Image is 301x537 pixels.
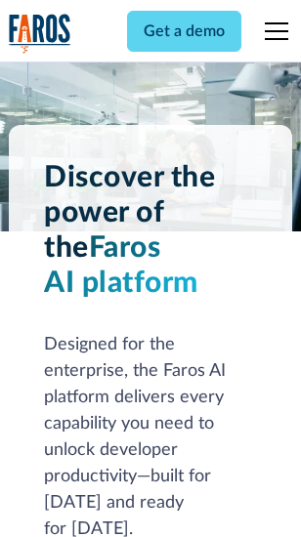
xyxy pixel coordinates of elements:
[253,8,292,55] div: menu
[9,14,71,54] a: home
[44,160,257,301] h1: Discover the power of the
[9,14,71,54] img: Logo of the analytics and reporting company Faros.
[127,11,241,52] a: Get a demo
[44,233,198,298] span: Faros AI platform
